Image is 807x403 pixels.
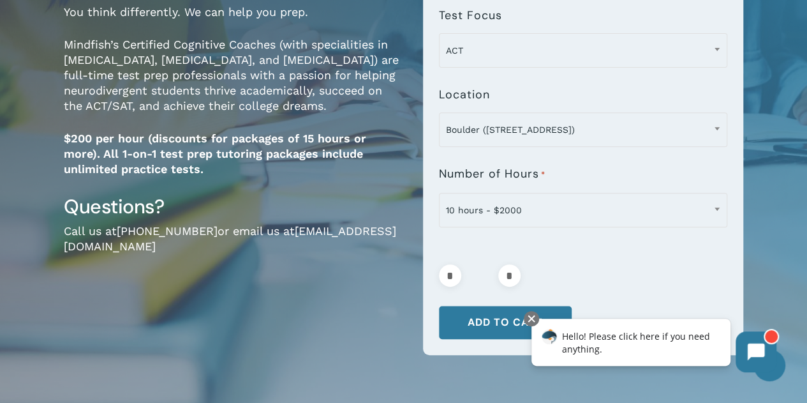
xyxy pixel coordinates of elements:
label: Test Focus [439,9,502,22]
label: Number of Hours [439,167,545,181]
span: Boulder (1320 Pearl St.) [440,116,727,143]
span: Boulder (1320 Pearl St.) [439,112,727,147]
strong: $200 per hour (discounts for packages of 15 hours or more). All 1-on-1 test prep tutoring package... [64,132,366,176]
span: ACT [440,37,727,64]
a: [PHONE_NUMBER] [117,224,218,238]
label: Location [439,88,490,101]
p: You think differently. We can help you prep. [64,4,404,37]
iframe: Chatbot [518,308,789,385]
p: Call us at or email us at [64,224,404,271]
button: Add to cart [439,306,572,339]
input: Product quantity [465,264,494,287]
p: Mindfish’s Certified Cognitive Coaches (with specialities in [MEDICAL_DATA], [MEDICAL_DATA], and ... [64,37,404,131]
h3: Questions? [64,194,404,219]
span: ACT [439,33,727,68]
span: 10 hours - $2000 [439,193,727,227]
span: 10 hours - $2000 [440,197,727,224]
